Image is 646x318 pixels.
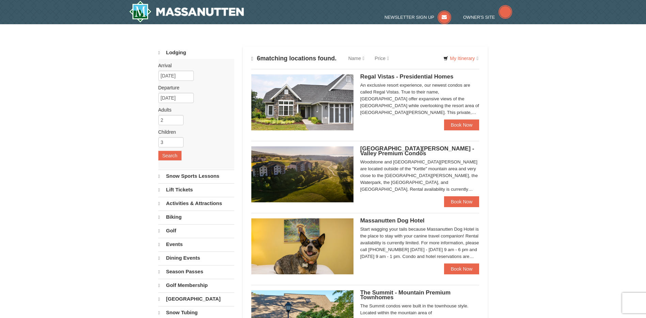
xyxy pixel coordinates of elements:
div: Woodstone and [GEOGRAPHIC_DATA][PERSON_NAME] are located outside of the "Kettle" mountain area an... [360,159,479,193]
a: Newsletter Sign Up [384,15,451,20]
a: Golf [158,224,234,237]
span: The Summit - Mountain Premium Townhomes [360,289,451,301]
a: Name [343,52,369,65]
a: Book Now [444,196,479,207]
button: Search [158,151,182,160]
a: Owner's Site [463,15,512,20]
label: Arrival [158,62,229,69]
img: 19218991-1-902409a9.jpg [251,74,353,130]
div: An exclusive resort experience, our newest condos are called Regal Vistas. True to their name, [G... [360,82,479,116]
span: Massanutten Dog Hotel [360,217,425,224]
span: Regal Vistas - Presidential Homes [360,73,454,80]
a: Price [369,52,394,65]
label: Adults [158,106,229,113]
img: 19219041-4-ec11c166.jpg [251,146,353,202]
a: Golf Membership [158,279,234,292]
div: Start wagging your tails because Massanutten Dog Hotel is the place to stay with your canine trav... [360,226,479,260]
img: 27428181-5-81c892a3.jpg [251,218,353,274]
a: Book Now [444,119,479,130]
span: [GEOGRAPHIC_DATA][PERSON_NAME] - Valley Premium Condos [360,145,474,157]
a: Events [158,238,234,251]
label: Children [158,129,229,135]
a: Activities & Attractions [158,197,234,210]
a: Book Now [444,263,479,274]
span: Owner's Site [463,15,495,20]
label: Departure [158,84,229,91]
a: Lodging [158,46,234,59]
a: [GEOGRAPHIC_DATA] [158,292,234,305]
span: Newsletter Sign Up [384,15,434,20]
a: My Itinerary [439,53,483,63]
img: Massanutten Resort Logo [129,1,244,23]
a: Dining Events [158,251,234,264]
a: Lift Tickets [158,183,234,196]
a: Season Passes [158,265,234,278]
a: Massanutten Resort [129,1,244,23]
a: Biking [158,211,234,223]
a: Snow Sports Lessons [158,170,234,183]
